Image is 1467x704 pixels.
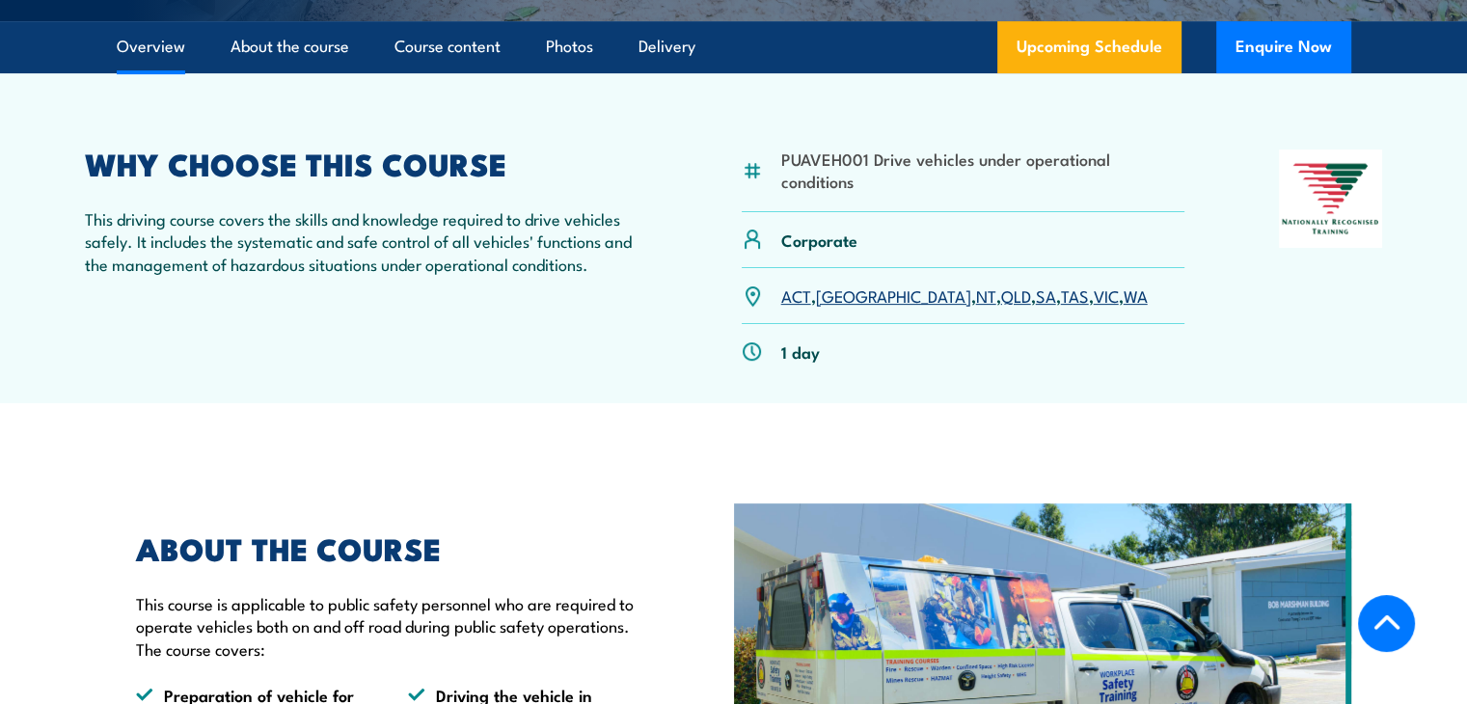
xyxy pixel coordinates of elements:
[816,284,971,307] a: [GEOGRAPHIC_DATA]
[1036,284,1056,307] a: SA
[997,21,1182,73] a: Upcoming Schedule
[781,229,857,251] p: Corporate
[1061,284,1089,307] a: TAS
[136,534,645,561] h2: ABOUT THE COURSE
[781,284,1148,307] p: , , , , , , ,
[1279,149,1383,248] img: Nationally Recognised Training logo.
[136,592,645,660] p: This course is applicable to public safety personnel who are required to operate vehicles both on...
[781,148,1185,193] li: PUAVEH001 Drive vehicles under operational conditions
[1124,284,1148,307] a: WA
[976,284,996,307] a: NT
[85,149,648,176] h2: WHY CHOOSE THIS COURSE
[117,21,185,72] a: Overview
[638,21,695,72] a: Delivery
[781,340,820,363] p: 1 day
[781,284,811,307] a: ACT
[85,207,648,275] p: This driving course covers the skills and knowledge required to drive vehicles safely. It include...
[231,21,349,72] a: About the course
[1001,284,1031,307] a: QLD
[546,21,593,72] a: Photos
[394,21,501,72] a: Course content
[1094,284,1119,307] a: VIC
[1216,21,1351,73] button: Enquire Now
